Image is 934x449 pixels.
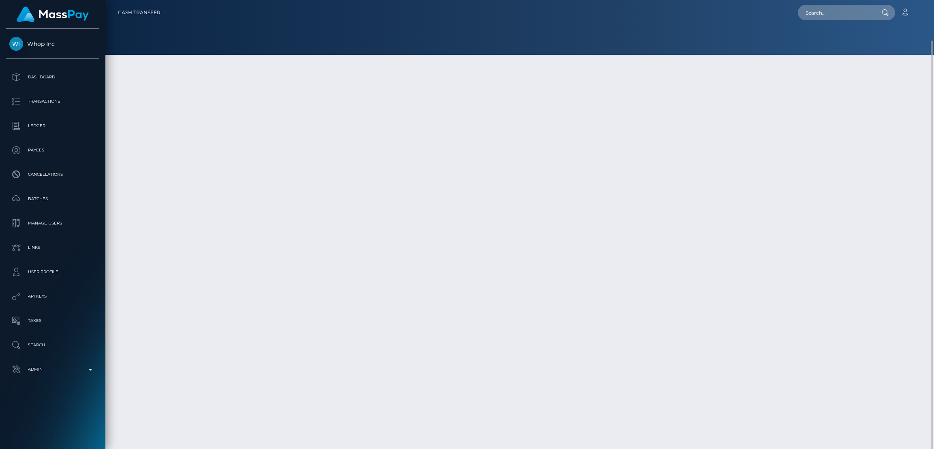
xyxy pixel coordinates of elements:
[6,237,99,258] a: Links
[9,266,96,278] p: User Profile
[6,164,99,185] a: Cancellations
[6,213,99,233] a: Manage Users
[9,168,96,181] p: Cancellations
[9,193,96,205] p: Batches
[9,339,96,351] p: Search
[6,286,99,307] a: API Keys
[9,144,96,156] p: Payees
[6,311,99,331] a: Taxes
[118,4,161,21] a: Cash Transfer
[6,67,99,87] a: Dashboard
[6,116,99,136] a: Ledger
[6,40,99,47] span: Whop Inc
[9,315,96,327] p: Taxes
[6,359,99,380] a: Admin
[9,363,96,376] p: Admin
[17,6,89,22] img: MassPay Logo
[9,120,96,132] p: Ledger
[6,140,99,160] a: Payees
[6,189,99,209] a: Batches
[9,290,96,302] p: API Keys
[9,217,96,229] p: Manage Users
[6,262,99,282] a: User Profile
[9,95,96,108] p: Transactions
[9,242,96,254] p: Links
[9,37,23,51] img: Whop Inc
[6,91,99,112] a: Transactions
[9,71,96,83] p: Dashboard
[798,5,874,20] input: Search...
[6,335,99,355] a: Search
